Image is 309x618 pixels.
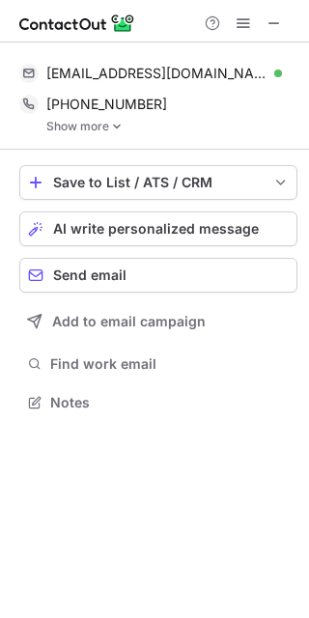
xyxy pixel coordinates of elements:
span: [PHONE_NUMBER] [46,96,167,113]
span: Add to email campaign [52,314,206,329]
button: Send email [19,258,297,293]
span: Send email [53,267,126,283]
span: [EMAIL_ADDRESS][DOMAIN_NAME] [46,65,267,82]
span: AI write personalized message [53,221,259,237]
button: save-profile-one-click [19,165,297,200]
span: Find work email [50,355,290,373]
a: Show more [46,120,297,133]
span: Notes [50,394,290,411]
button: Find work email [19,351,297,378]
div: Save to List / ATS / CRM [53,175,264,190]
img: - [111,120,123,133]
button: Add to email campaign [19,304,297,339]
button: AI write personalized message [19,211,297,246]
button: Notes [19,389,297,416]
img: ContactOut v5.3.10 [19,12,135,35]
